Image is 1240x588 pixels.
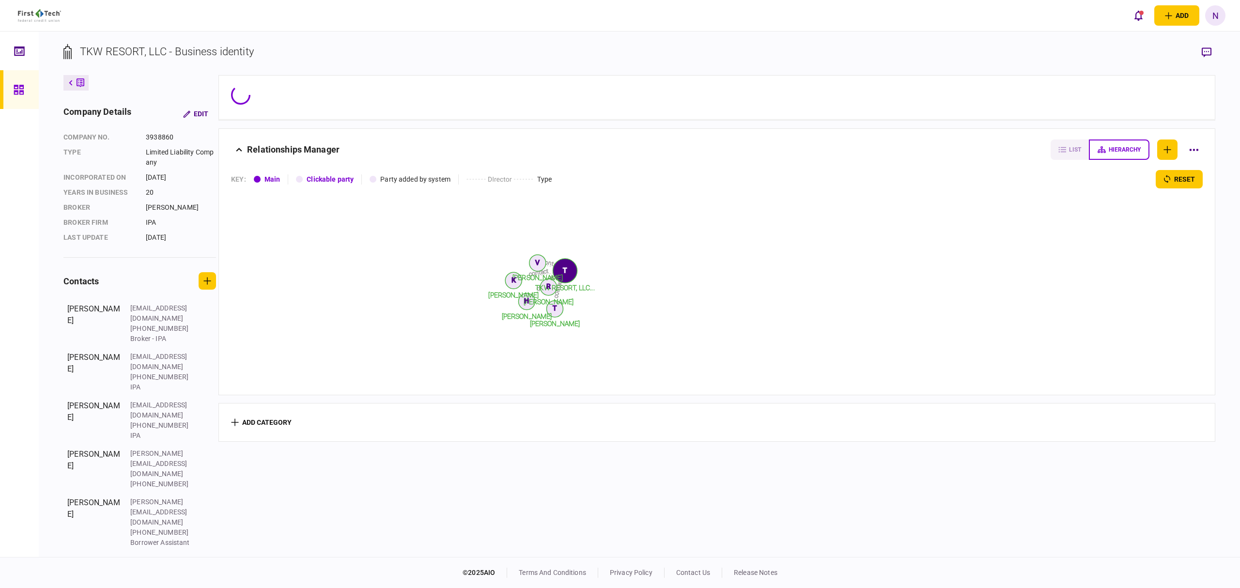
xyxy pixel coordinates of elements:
[1156,170,1203,188] button: reset
[1051,139,1089,160] button: list
[264,174,280,185] div: Main
[175,105,216,123] button: Edit
[231,174,246,185] div: KEY :
[63,202,136,213] div: Broker
[1205,5,1225,26] button: N
[130,334,193,344] div: Broker - IPA
[130,449,193,479] div: [PERSON_NAME][EMAIL_ADDRESS][DOMAIN_NAME]
[130,497,193,527] div: [PERSON_NAME][EMAIL_ADDRESS][DOMAIN_NAME]
[734,569,777,576] a: release notes
[524,298,574,306] tspan: [PERSON_NAME]
[63,232,136,243] div: last update
[67,449,121,489] div: [PERSON_NAME]
[307,174,354,185] div: Clickable party
[146,232,216,243] div: [DATE]
[528,267,549,278] text: contact
[511,276,516,284] text: K
[67,352,121,392] div: [PERSON_NAME]
[63,217,136,228] div: broker firm
[463,568,507,578] div: © 2025 AIO
[553,304,558,312] text: T
[676,569,710,576] a: contact us
[130,324,193,334] div: [PHONE_NUMBER]
[231,418,292,426] button: add category
[512,274,563,281] tspan: [PERSON_NAME]
[63,275,99,288] div: contacts
[146,187,216,198] div: 20
[535,259,540,266] text: V
[1154,5,1199,26] button: open adding identity options
[1089,139,1149,160] button: hierarchy
[489,291,539,299] tspan: [PERSON_NAME]
[130,420,193,431] div: [PHONE_NUMBER]
[130,382,193,392] div: IPA
[63,105,131,123] div: company details
[63,132,136,142] div: company no.
[67,497,121,548] div: [PERSON_NAME]
[130,352,193,372] div: [EMAIL_ADDRESS][DOMAIN_NAME]
[67,400,121,441] div: [PERSON_NAME]
[546,282,551,290] text: R
[63,172,136,183] div: incorporated on
[563,266,568,274] text: T
[1069,146,1081,153] span: list
[247,139,340,160] div: Relationships Manager
[146,132,216,142] div: 3938860
[1109,146,1141,153] span: hierarchy
[80,44,254,60] div: TKW RESORT, LLC - Business identity
[130,538,193,548] div: Borrower Assistant
[130,400,193,420] div: [EMAIL_ADDRESS][DOMAIN_NAME]
[380,174,450,185] div: Party added by system
[530,320,580,327] tspan: [PERSON_NAME]
[536,284,595,292] tspan: TKW RESORT, LLC...
[130,479,193,489] div: [PHONE_NUMBER]
[130,527,193,538] div: [PHONE_NUMBER]
[537,174,552,185] div: Type
[1128,5,1148,26] button: open notifications list
[525,297,529,305] text: H
[519,569,586,576] a: terms and conditions
[610,569,652,576] a: privacy policy
[18,9,61,22] img: client company logo
[130,431,193,441] div: IPA
[146,147,216,168] div: Limited Liability Company
[502,312,552,320] tspan: [PERSON_NAME]
[130,372,193,382] div: [PHONE_NUMBER]
[130,303,193,324] div: [EMAIL_ADDRESS][DOMAIN_NAME]
[146,217,216,228] div: IPA
[67,303,121,344] div: [PERSON_NAME]
[146,172,216,183] div: [DATE]
[542,258,562,270] text: contact
[146,202,216,213] div: [PERSON_NAME]
[63,147,136,168] div: Type
[63,187,136,198] div: years in business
